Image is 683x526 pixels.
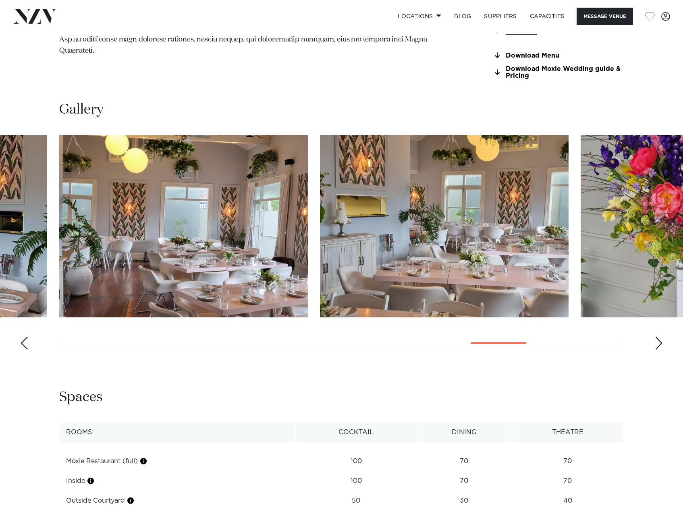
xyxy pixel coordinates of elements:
swiper-slide: 17 / 22 [59,135,308,317]
td: 70 [416,451,512,471]
td: Outside Courtyard [60,491,296,511]
td: 40 [512,491,623,511]
th: Cocktail [296,422,416,442]
img: nzv-logo.png [13,9,57,23]
th: Theatre [512,422,623,442]
td: 70 [512,471,623,491]
swiper-slide: 18 / 22 [320,135,569,317]
a: Download Moxie Wedding guide & Pricing [492,66,624,79]
a: SUPPLIERS [477,8,523,25]
td: 50 [296,491,416,511]
a: Download Menu [492,52,624,59]
th: Dining [416,422,512,442]
td: 30 [416,491,512,511]
button: Message Venue [577,8,633,25]
td: 100 [296,471,416,491]
td: Inside [60,471,296,491]
a: Locations [391,8,448,25]
td: 70 [512,451,623,471]
th: Rooms [60,422,296,442]
td: 70 [416,471,512,491]
a: Capacities [523,8,571,25]
a: BLOG [448,8,477,25]
td: Moxie Restaurant (full) [60,451,296,471]
h2: Spaces [59,388,103,406]
h2: Gallery [59,101,104,119]
td: 100 [296,451,416,471]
